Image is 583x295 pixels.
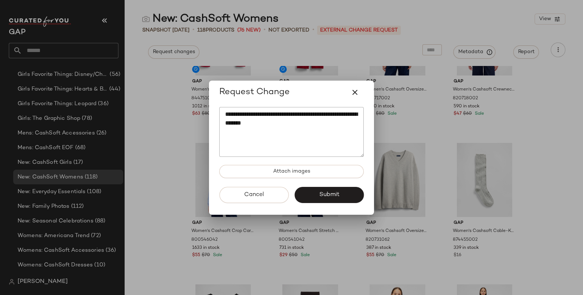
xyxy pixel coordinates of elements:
[219,86,290,98] span: Request Change
[319,191,339,198] span: Submit
[219,187,289,203] button: Cancel
[219,165,364,178] button: Attach images
[244,191,264,198] span: Cancel
[273,169,310,174] span: Attach images
[294,187,364,203] button: Submit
